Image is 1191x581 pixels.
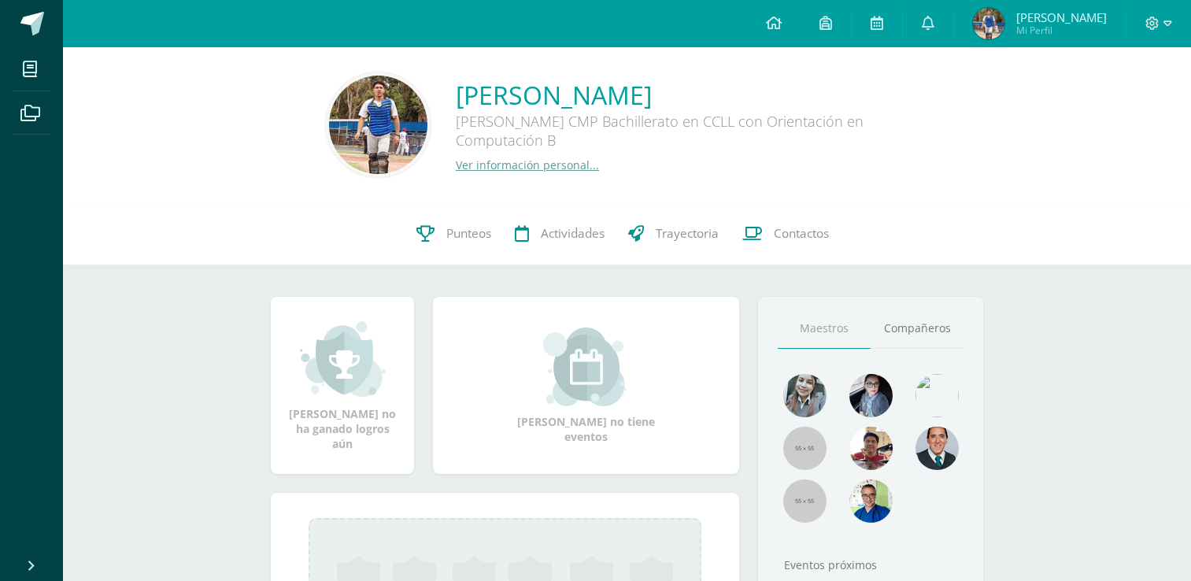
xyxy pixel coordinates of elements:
[543,328,629,406] img: event_small.png
[871,309,964,349] a: Compañeros
[456,157,599,172] a: Ver información personal...
[456,112,928,157] div: [PERSON_NAME] CMP Bachillerato en CCLL con Orientación en Computación B
[656,225,719,242] span: Trayectoria
[503,202,616,265] a: Actividades
[300,320,386,398] img: achievement_small.png
[783,374,827,417] img: 45bd7986b8947ad7e5894cbc9b781108.png
[849,427,893,470] img: 11152eb22ca3048aebc25a5ecf6973a7.png
[778,309,871,349] a: Maestros
[329,76,427,174] img: 0f06237d69316b5b0b7129bc1016188a.png
[541,225,605,242] span: Actividades
[1016,24,1107,37] span: Mi Perfil
[783,427,827,470] img: 55x55
[849,479,893,523] img: 10741f48bcca31577cbcd80b61dad2f3.png
[973,8,1004,39] img: 2e9950fe0cc311d223b1bf7ea665d33a.png
[731,202,841,265] a: Contactos
[783,479,827,523] img: 55x55
[508,328,665,444] div: [PERSON_NAME] no tiene eventos
[915,427,959,470] img: eec80b72a0218df6e1b0c014193c2b59.png
[446,225,491,242] span: Punteos
[849,374,893,417] img: b8baad08a0802a54ee139394226d2cf3.png
[616,202,731,265] a: Trayectoria
[915,374,959,417] img: c25c8a4a46aeab7e345bf0f34826bacf.png
[774,225,829,242] span: Contactos
[1016,9,1107,25] span: [PERSON_NAME]
[456,78,928,112] a: [PERSON_NAME]
[287,320,398,451] div: [PERSON_NAME] no ha ganado logros aún
[778,557,964,572] div: Eventos próximos
[405,202,503,265] a: Punteos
